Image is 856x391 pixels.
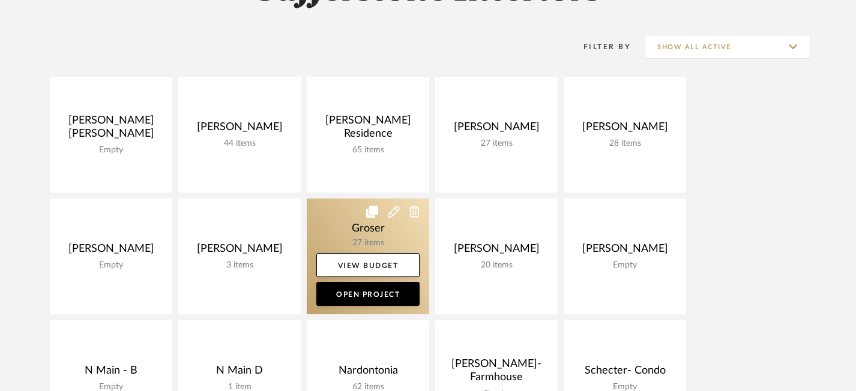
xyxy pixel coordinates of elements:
div: [PERSON_NAME] [573,242,677,260]
div: 44 items [188,139,291,149]
div: 65 items [316,145,420,155]
div: [PERSON_NAME] [188,242,291,260]
div: [PERSON_NAME] [PERSON_NAME] [59,114,163,145]
div: [PERSON_NAME] Residence [316,114,420,145]
div: [PERSON_NAME] [445,242,548,260]
div: 28 items [573,139,677,149]
div: Filter By [568,41,631,53]
div: 20 items [445,260,548,270]
div: Empty [59,260,163,270]
div: [PERSON_NAME] [445,121,548,139]
div: Empty [573,260,677,270]
div: Empty [59,145,163,155]
div: [PERSON_NAME]- Farmhouse [445,357,548,389]
div: [PERSON_NAME] [573,121,677,139]
div: 27 items [445,139,548,149]
div: N Main - B [59,364,163,382]
div: Nardontonia [316,364,420,382]
div: Schecter- Condo [573,364,677,382]
div: 3 items [188,260,291,270]
a: View Budget [316,253,420,277]
a: Open Project [316,282,420,306]
div: [PERSON_NAME] [59,242,163,260]
div: N Main D [188,364,291,382]
div: [PERSON_NAME] [188,121,291,139]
